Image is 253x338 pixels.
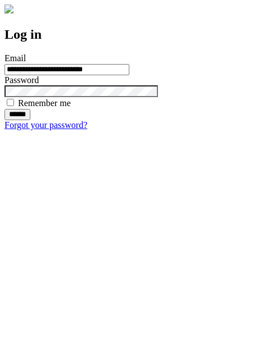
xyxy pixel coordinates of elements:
[4,120,87,130] a: Forgot your password?
[18,98,71,108] label: Remember me
[4,53,26,63] label: Email
[4,4,13,13] img: logo-4e3dc11c47720685a147b03b5a06dd966a58ff35d612b21f08c02c0306f2b779.png
[4,75,39,85] label: Password
[4,27,249,42] h2: Log in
